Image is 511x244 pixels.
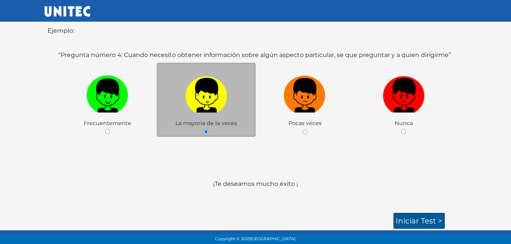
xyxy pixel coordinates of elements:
p: ¡Te deseamos mucho éxito ¡ [48,179,464,207]
span: Pocas veces [288,120,322,127]
span: [GEOGRAPHIC_DATA]. [250,236,296,241]
img: n1.png [284,73,326,112]
img: UNITEC [45,6,90,17]
span: Nunca [395,120,413,127]
img: r1.png [383,73,425,112]
a: Iniciar test > [393,213,445,229]
span: Frecuentemente [84,120,131,127]
p: Ejemplo: [48,26,464,35]
img: v1.png [86,73,128,112]
img: a1.png [185,73,227,112]
span: La mayoria de la veces [175,120,237,127]
label: “Pregunta número 4: Cuando necesito obtener información sobre algún aspecto particular, se que pr... [58,51,451,60]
